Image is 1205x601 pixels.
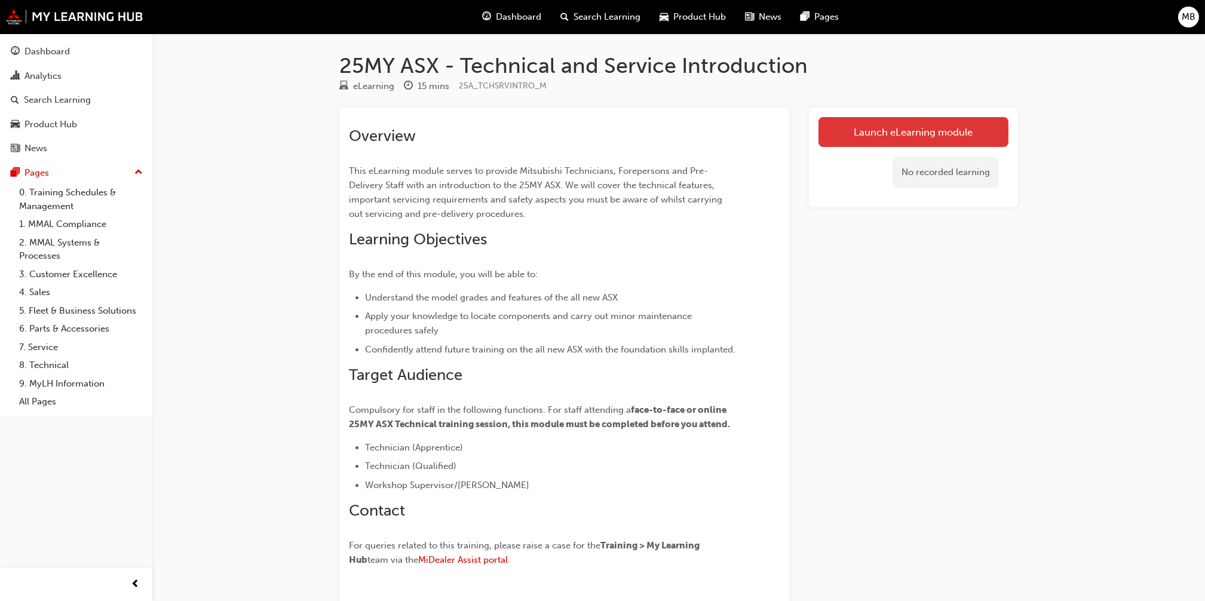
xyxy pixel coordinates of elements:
a: News [5,137,148,160]
span: team via the [367,554,418,565]
span: Contact [349,501,405,520]
a: news-iconNews [736,5,792,29]
span: car-icon [11,119,20,130]
span: Compulsory for staff in the following functions. For staff attending a [349,404,631,415]
span: face-to-face or online 25MY ASX Technical training session, this module must be completed before ... [349,404,730,430]
a: Launch eLearning module [818,117,1008,147]
span: chart-icon [11,71,20,82]
div: Analytics [24,69,62,83]
span: Overview [349,127,416,145]
span: Technician (Apprentice) [365,442,463,453]
span: Dashboard [496,10,542,24]
div: Product Hub [24,118,77,131]
div: No recorded learning [893,157,999,188]
span: Confidently attend future training on the all new ASX with the foundation skills implanted. [365,344,735,355]
span: news-icon [746,10,755,24]
a: Product Hub [5,114,148,136]
span: guage-icon [11,47,20,57]
span: clock-icon [404,81,413,92]
a: 6. Parts & Accessories [14,320,148,338]
span: learningResourceType_ELEARNING-icon [339,81,348,92]
div: 15 mins [418,79,449,93]
span: Apply your knowledge to locate components and carry out minor maintenance procedures safely [365,311,694,336]
span: Understand the model grades and features of the all new ASX [365,292,618,303]
a: 3. Customer Excellence [14,265,148,284]
span: Learning Objectives [349,230,487,249]
span: Pages [815,10,839,24]
div: Dashboard [24,45,70,59]
button: Pages [5,162,148,184]
span: prev-icon [131,577,140,592]
span: Search Learning [574,10,641,24]
span: . [508,554,510,565]
h1: 25MY ASX - Technical and Service Introduction [339,53,1018,79]
a: 9. MyLH Information [14,375,148,393]
span: Learning resource code [459,81,547,91]
a: guage-iconDashboard [473,5,551,29]
span: pages-icon [11,168,20,179]
span: guage-icon [483,10,492,24]
span: Technician (Qualified) [365,461,456,471]
img: mmal [6,9,143,24]
span: search-icon [11,95,19,106]
div: eLearning [353,79,394,93]
span: Workshop Supervisor/[PERSON_NAME] [365,480,529,490]
span: Product Hub [674,10,726,24]
span: news-icon [11,143,20,154]
div: News [24,142,47,155]
span: Training > My Learning Hub [349,540,701,565]
div: Search Learning [24,93,91,107]
button: MB [1178,7,1199,27]
div: Duration [404,79,449,94]
span: For queries related to this training, please raise a case for the [349,540,600,551]
span: This eLearning module serves to provide Mitsubishi Technicians, Forepersons and Pre-Delivery Staf... [349,165,725,219]
a: All Pages [14,393,148,411]
a: pages-iconPages [792,5,849,29]
span: pages-icon [801,10,810,24]
a: MiDealer Assist portal [418,554,508,565]
span: search-icon [561,10,569,24]
span: up-icon [134,165,143,180]
span: MB [1182,10,1195,24]
a: Analytics [5,65,148,87]
a: car-iconProduct Hub [651,5,736,29]
span: News [759,10,782,24]
div: Type [339,79,394,94]
a: search-iconSearch Learning [551,5,651,29]
span: Target Audience [349,366,462,384]
a: 1. MMAL Compliance [14,215,148,234]
a: 0. Training Schedules & Management [14,183,148,215]
a: Dashboard [5,41,148,63]
a: 5. Fleet & Business Solutions [14,302,148,320]
a: 4. Sales [14,283,148,302]
a: Search Learning [5,89,148,111]
button: DashboardAnalyticsSearch LearningProduct HubNews [5,38,148,162]
a: 7. Service [14,338,148,357]
a: 8. Technical [14,356,148,375]
span: car-icon [660,10,669,24]
a: 2. MMAL Systems & Processes [14,234,148,265]
div: Pages [24,166,49,180]
span: By the end of this module, you will be able to: [349,269,538,280]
